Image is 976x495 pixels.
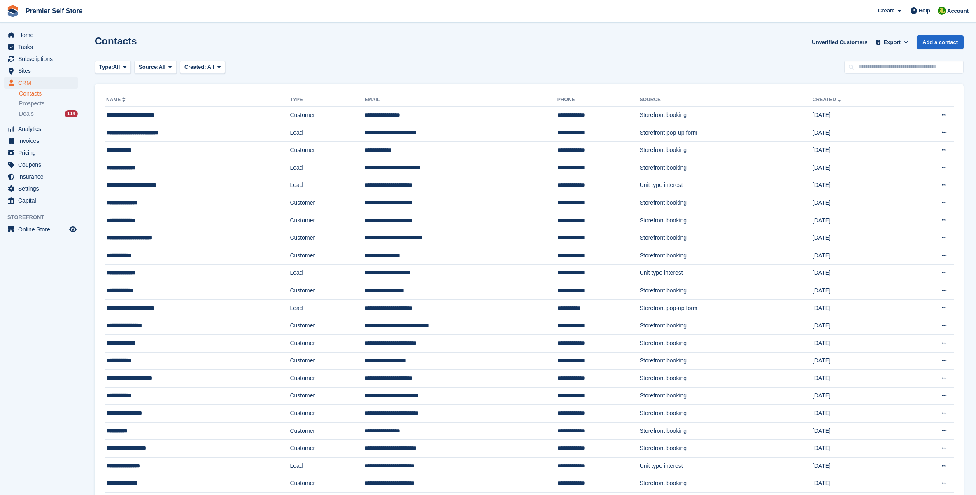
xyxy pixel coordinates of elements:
img: stora-icon-8386f47178a22dfd0bd8f6a31ec36ba5ce8667c1dd55bd0f319d3a0aa187defe.svg [7,5,19,17]
td: Customer [290,194,364,212]
td: [DATE] [813,299,902,317]
td: Lead [290,177,364,194]
td: [DATE] [813,177,902,194]
td: [DATE] [813,124,902,142]
a: menu [4,135,78,147]
td: Storefront booking [640,475,813,493]
td: [DATE] [813,282,902,300]
td: Customer [290,334,364,352]
span: All [159,63,166,71]
td: Storefront booking [640,405,813,423]
span: Deals [19,110,34,118]
span: Capital [18,195,68,206]
span: Prospects [19,100,44,107]
span: Coupons [18,159,68,170]
td: Lead [290,159,364,177]
span: Account [947,7,969,15]
span: Tasks [18,41,68,53]
td: Customer [290,352,364,370]
a: menu [4,195,78,206]
td: Storefront booking [640,317,813,335]
td: [DATE] [813,370,902,388]
td: Storefront booking [640,229,813,247]
td: Storefront booking [640,159,813,177]
td: [DATE] [813,352,902,370]
td: Unit type interest [640,264,813,282]
td: [DATE] [813,142,902,159]
span: Create [878,7,894,15]
span: CRM [18,77,68,89]
button: Type: All [95,61,131,74]
a: menu [4,147,78,159]
td: Lead [290,124,364,142]
td: [DATE] [813,405,902,423]
a: Created [813,97,843,103]
td: Storefront pop-up form [640,124,813,142]
a: menu [4,29,78,41]
td: [DATE] [813,317,902,335]
td: Customer [290,229,364,247]
div: 114 [65,110,78,117]
span: Home [18,29,68,41]
td: Customer [290,440,364,458]
td: [DATE] [813,334,902,352]
td: Customer [290,282,364,300]
a: menu [4,53,78,65]
a: menu [4,65,78,77]
td: Customer [290,370,364,388]
td: Storefront booking [640,352,813,370]
td: Storefront booking [640,282,813,300]
th: Phone [557,93,640,107]
span: All [113,63,120,71]
span: Online Store [18,224,68,235]
span: Created: [184,64,206,70]
a: menu [4,224,78,235]
td: Storefront booking [640,194,813,212]
th: Type [290,93,364,107]
td: Storefront booking [640,387,813,405]
a: menu [4,159,78,170]
a: Preview store [68,224,78,234]
span: Sites [18,65,68,77]
td: Customer [290,212,364,229]
a: Deals 114 [19,110,78,118]
span: All [207,64,214,70]
a: Prospects [19,99,78,108]
a: Name [106,97,127,103]
a: Unverified Customers [808,35,871,49]
td: Storefront booking [640,107,813,124]
span: Storefront [7,213,82,222]
button: Export [874,35,910,49]
span: Pricing [18,147,68,159]
td: Unit type interest [640,458,813,475]
td: Customer [290,405,364,423]
td: [DATE] [813,458,902,475]
a: Premier Self Store [22,4,86,18]
td: Lead [290,264,364,282]
td: Customer [290,247,364,264]
a: Add a contact [917,35,964,49]
td: Storefront booking [640,422,813,440]
th: Email [364,93,557,107]
td: Storefront pop-up form [640,299,813,317]
button: Source: All [134,61,177,74]
a: menu [4,77,78,89]
td: [DATE] [813,422,902,440]
td: Lead [290,458,364,475]
span: Insurance [18,171,68,182]
span: Source: [139,63,158,71]
td: [DATE] [813,247,902,264]
h1: Contacts [95,35,137,47]
span: Invoices [18,135,68,147]
td: Customer [290,475,364,493]
td: [DATE] [813,264,902,282]
a: menu [4,183,78,194]
td: [DATE] [813,107,902,124]
td: Storefront booking [640,212,813,229]
a: menu [4,171,78,182]
td: Storefront booking [640,142,813,159]
td: Customer [290,107,364,124]
td: Lead [290,299,364,317]
th: Source [640,93,813,107]
td: [DATE] [813,440,902,458]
